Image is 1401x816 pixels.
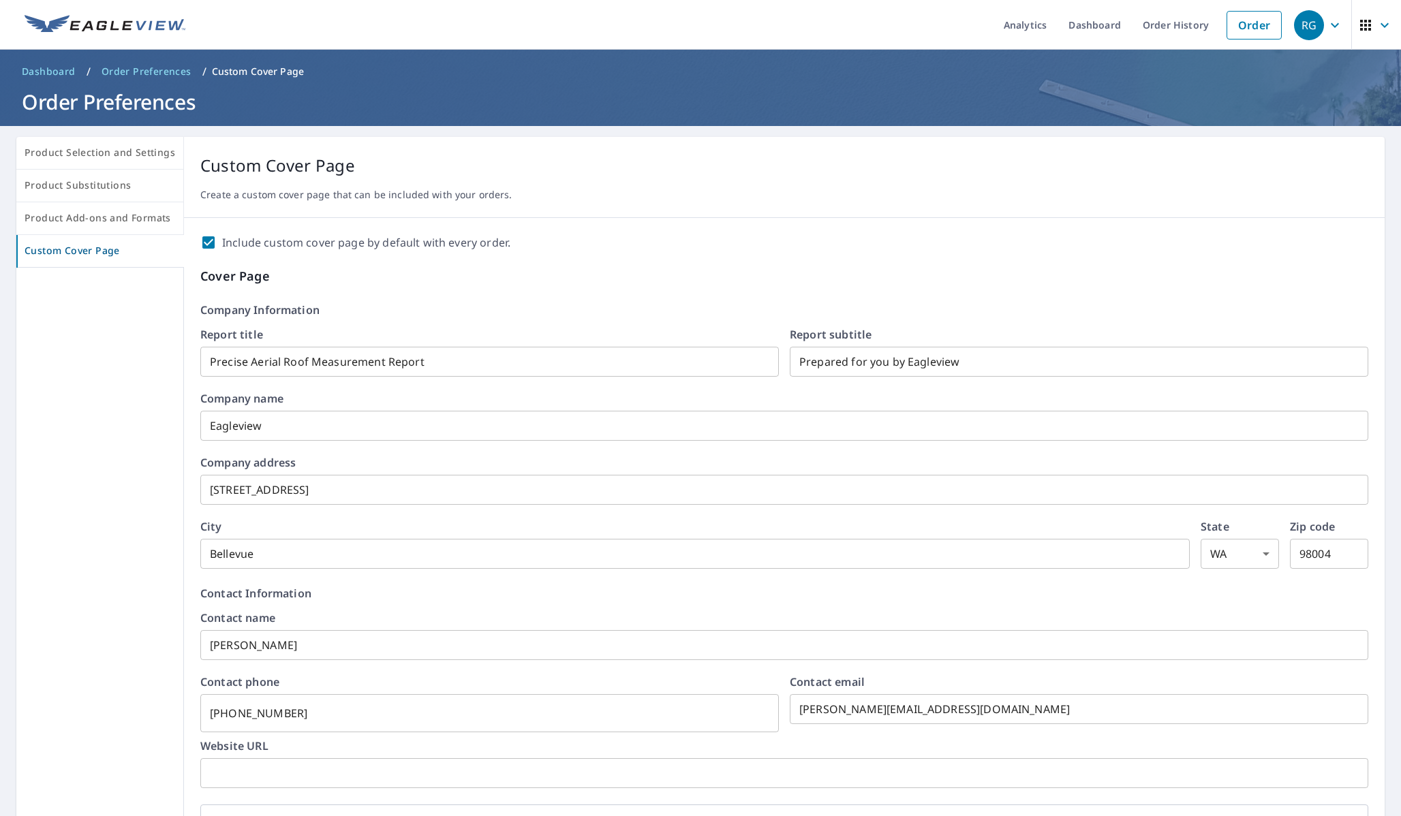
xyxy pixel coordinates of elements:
[16,137,184,268] div: tab-list
[200,153,1368,178] p: Custom Cover Page
[200,457,1368,468] label: Company address
[790,676,1368,687] label: Contact email
[1294,10,1324,40] div: RG
[25,242,176,260] span: Custom Cover Page
[25,15,185,35] img: EV Logo
[200,740,1368,751] label: Website URL
[200,302,1368,318] p: Company Information
[200,521,1190,532] label: City
[96,61,197,82] a: Order Preferences
[25,144,175,161] span: Product Selection and Settings
[1290,521,1368,532] label: Zip code
[16,61,81,82] a: Dashboard
[200,612,1368,623] label: Contact name
[1210,548,1227,561] em: WA
[212,65,304,78] p: Custom Cover Page
[200,393,1368,404] label: Company name
[25,177,175,194] span: Product Substitutions
[200,189,1368,201] p: Create a custom cover page that can be included with your orders.
[16,61,1385,82] nav: breadcrumb
[200,676,779,687] label: Contact phone
[102,65,191,78] span: Order Preferences
[22,65,76,78] span: Dashboard
[790,329,1368,340] label: Report subtitle
[200,329,779,340] label: Report title
[1201,539,1279,569] div: WA
[200,585,1368,601] p: Contact Information
[200,267,1368,285] p: Cover Page
[1201,521,1279,532] label: State
[16,88,1385,116] h1: Order Preferences
[87,63,91,80] li: /
[202,63,206,80] li: /
[1227,11,1282,40] a: Order
[222,234,510,251] label: Include custom cover page by default with every order.
[25,210,175,227] span: Product Add-ons and Formats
